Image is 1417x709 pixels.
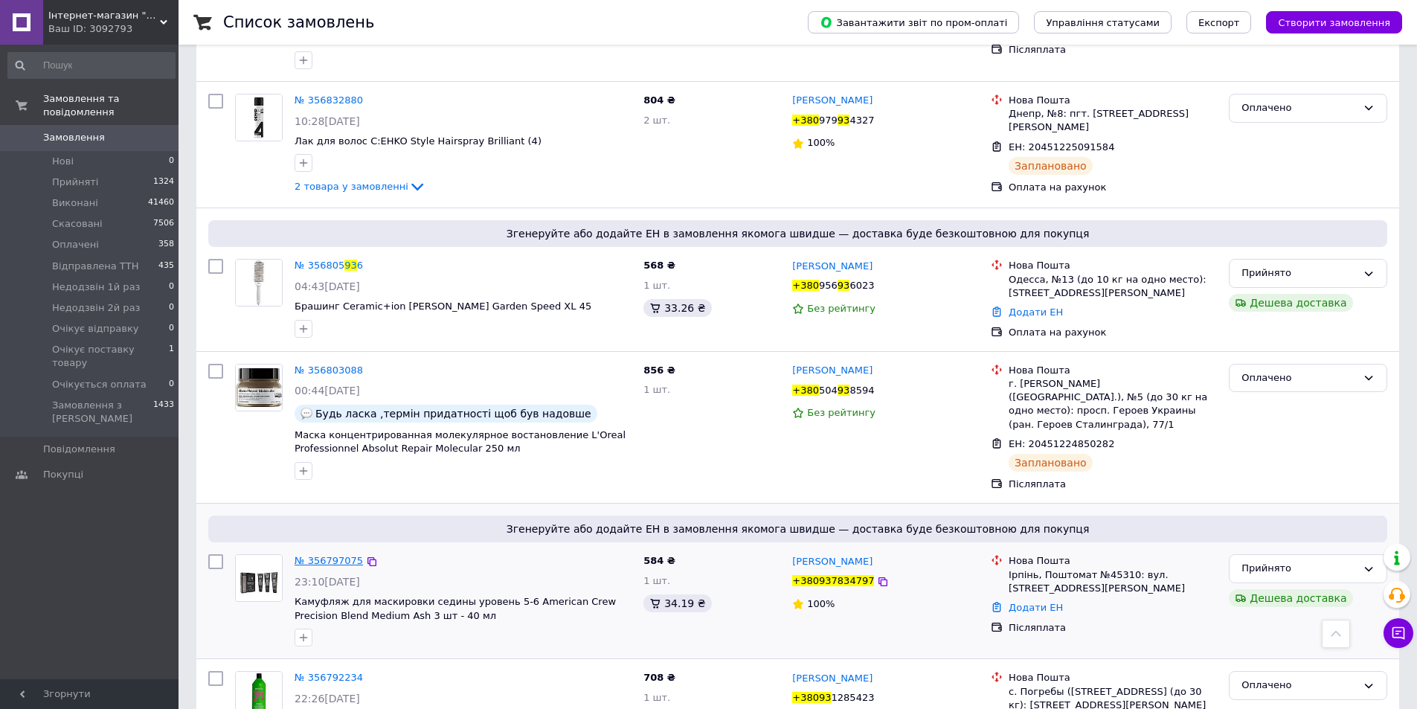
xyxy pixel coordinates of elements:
div: Нова Пошта [1009,364,1217,377]
span: 100% [807,137,835,148]
span: +380 [792,575,819,586]
a: Маска концентрированная молекулярное востановление L'Oreal Professionnel Absolut Repair Molecular... [295,429,626,455]
span: 41460 [148,196,174,210]
span: 7506 [153,217,174,231]
div: Днепр, №8: пгт. [STREET_ADDRESS][PERSON_NAME] [1009,107,1217,134]
a: Фото товару [235,364,283,411]
img: Фото товару [236,365,282,411]
a: Додати ЕН [1009,602,1063,613]
span: 435 [158,260,174,273]
span: Очікується оплата [52,378,147,391]
span: Відправлена ТТН [52,260,138,273]
a: Фото товару [235,554,283,602]
span: ЕН: 20451225091584 [1009,141,1114,153]
div: Оплата на рахунок [1009,181,1217,194]
img: Фото товару [236,260,282,306]
span: +380931285423 [792,692,874,703]
span: 93 [819,692,832,703]
div: Нова Пошта [1009,94,1217,107]
span: ЕН: 20451224850282 [1009,438,1114,449]
span: 22:26[DATE] [295,693,360,705]
a: [PERSON_NAME] [792,94,873,108]
button: Чат з покупцем [1384,618,1413,648]
a: [PERSON_NAME] [792,672,873,686]
div: Післяплата [1009,43,1217,57]
span: 0 [169,378,174,391]
img: Фото товару [236,555,282,601]
span: Прийняті [52,176,98,189]
span: Згенеруйте або додайте ЕН в замовлення якомога швидше — доставка буде безкоштовною для покупця [214,226,1381,241]
img: Фото товару [236,94,282,141]
span: 783 [832,575,850,586]
a: Фото товару [235,94,283,141]
span: Управління статусами [1046,17,1160,28]
div: Дешева доставка [1229,294,1352,312]
span: 93 [838,385,850,396]
span: +380979934327 [792,115,874,126]
input: Пошук [7,52,176,79]
span: Повідомлення [43,443,115,456]
span: Очікує поставку товару [52,343,169,370]
span: 93 [344,260,357,271]
span: Очікує відправку [52,322,139,336]
span: Завантажити звіт по пром-оплаті [820,16,1007,29]
span: Експорт [1198,17,1240,28]
span: 708 ₴ [643,672,675,683]
span: 93 [838,280,850,291]
div: Оплачено [1241,100,1357,116]
span: Скасовані [52,217,103,231]
div: Одесса, №13 (до 10 кг на одно место): [STREET_ADDRESS][PERSON_NAME] [1009,273,1217,300]
div: 34.19 ₴ [643,594,711,612]
span: Нові [52,155,74,168]
span: 0 [169,280,174,294]
h1: Список замовлень [223,13,374,31]
div: Нова Пошта [1009,259,1217,272]
span: +380937834797 [792,575,874,586]
span: 100% [807,598,835,609]
span: +380 [792,115,819,126]
span: 93 [838,115,850,126]
span: 856 ₴ [643,365,675,376]
span: 2 товара у замовленні [295,181,408,192]
span: [PERSON_NAME] [792,94,873,106]
span: +380 [792,280,819,291]
span: Виконані [52,196,98,210]
button: Управління статусами [1034,11,1172,33]
span: [PERSON_NAME] [792,260,873,272]
a: Камуфляж для маскировки седины уровень 5-6 American Crew Precision Blend Medium Ash 3 шт - 40 мл [295,596,616,621]
a: № 356832880 [295,94,363,106]
a: [PERSON_NAME] [792,555,873,569]
div: Ірпінь, Поштомат №45310: вул. [STREET_ADDRESS][PERSON_NAME] [1009,568,1217,595]
span: Замовлення з [PERSON_NAME] [52,399,153,426]
span: Недодзвін 1й раз [52,280,141,294]
a: 2 товара у замовленні [295,181,426,192]
span: 6 [357,260,363,271]
div: Заплановано [1009,454,1093,472]
span: Будь ласка ,термін придатності щоб був надовше [315,408,591,420]
button: Експорт [1186,11,1252,33]
div: Оплачено [1241,370,1357,386]
span: 6023 [849,280,874,291]
span: [PERSON_NAME] [792,365,873,376]
a: № 356803088 [295,365,363,376]
span: +380 [792,385,819,396]
span: № 356797075 [295,555,363,566]
span: 1 [169,343,174,370]
a: [PERSON_NAME] [792,364,873,378]
span: +380956936023 [792,280,874,291]
span: № 356805 [295,260,344,271]
span: 0 [169,301,174,315]
span: 0 [169,155,174,168]
span: 568 ₴ [643,260,675,271]
span: Без рейтингу [807,303,875,314]
button: Створити замовлення [1266,11,1402,33]
a: Лак для волос C:EHKO Style Hairspray Brilliant (4) [295,135,542,147]
span: 10:28[DATE] [295,115,360,127]
div: Дешева доставка [1229,589,1352,607]
div: г. [PERSON_NAME] ([GEOGRAPHIC_DATA].), №5 (до 30 кг на одно место): просп. Героев Украины (ран. Г... [1009,377,1217,432]
span: Згенеруйте або додайте ЕН в замовлення якомога швидше — доставка буде безкоштовною для покупця [214,522,1381,536]
span: Створити замовлення [1278,17,1390,28]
